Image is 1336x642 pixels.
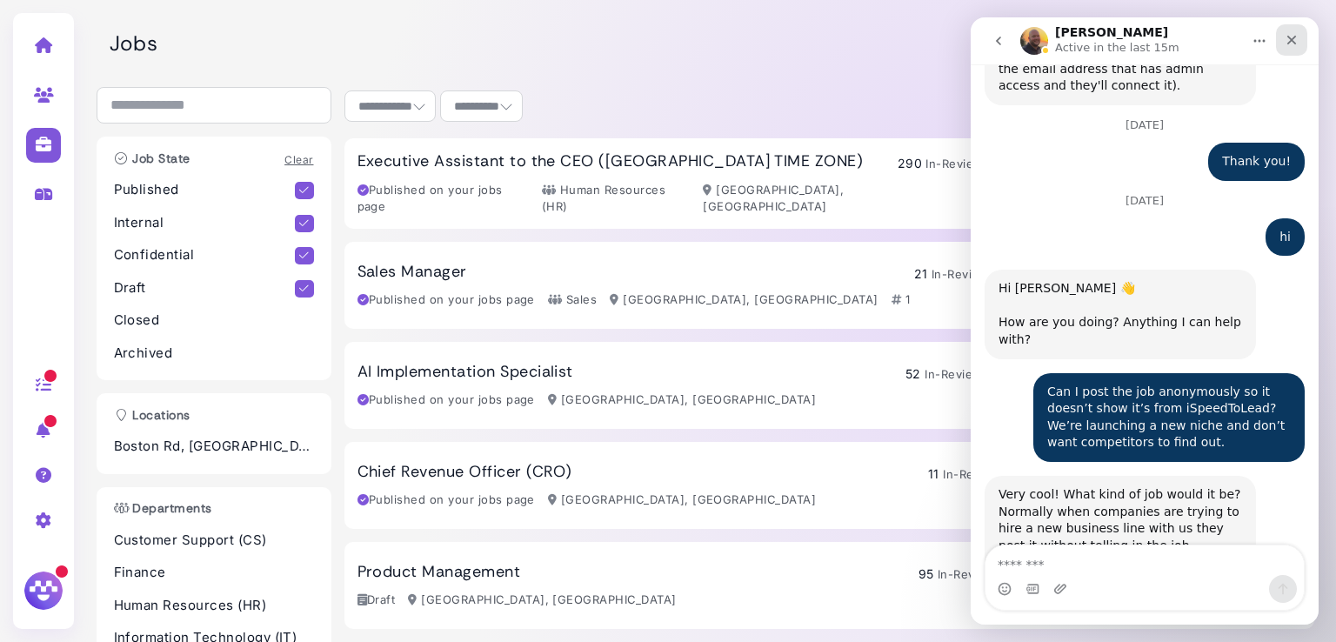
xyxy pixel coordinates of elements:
[932,267,989,281] span: In-Review
[114,531,314,551] p: Customer Support (CS)
[914,266,928,281] span: 21
[357,463,572,482] h3: Chief Revenue Officer (CRO)
[548,291,597,309] div: Sales
[938,567,995,581] span: In-Review
[542,182,691,216] div: Human Resources (HR)
[898,156,922,171] span: 290
[105,408,199,423] h3: Locations
[610,291,878,309] div: [GEOGRAPHIC_DATA], [GEOGRAPHIC_DATA]
[105,501,221,516] h3: Departments
[15,528,333,558] textarea: Message…
[114,437,314,457] p: Boston Rd, [GEOGRAPHIC_DATA], [GEOGRAPHIC_DATA]
[14,458,285,632] div: Very cool! What kind of job would it be? Normally when companies are trying to hire a new busines...
[357,391,535,409] div: Published on your jobs page
[357,563,521,582] h3: Product Management
[105,151,199,166] h3: Job State
[357,152,864,171] h3: Executive Assistant to the CEO ([GEOGRAPHIC_DATA] TIME ZONE)
[925,157,983,171] span: In-Review
[357,263,467,282] h3: Sales Manager
[298,558,326,585] button: Send a message…
[357,492,535,509] div: Published on your jobs page
[110,31,1314,57] h2: Jobs
[918,566,934,581] span: 95
[55,565,69,578] button: Gif picker
[22,569,65,612] img: Megan
[357,291,535,309] div: Published on your jobs page
[548,391,816,409] div: [GEOGRAPHIC_DATA], [GEOGRAPHIC_DATA]
[703,182,962,216] div: [GEOGRAPHIC_DATA], [GEOGRAPHIC_DATA]
[284,153,313,166] a: Clear
[114,213,296,233] p: Internal
[925,367,982,381] span: In-Review
[548,492,816,509] div: [GEOGRAPHIC_DATA], [GEOGRAPHIC_DATA]
[28,469,271,622] div: Very cool! What kind of job would it be? Normally when companies are trying to hire a new busines...
[943,467,1000,481] span: In-Review
[905,366,921,381] span: 52
[357,182,529,216] div: Published on your jobs page
[408,592,676,609] div: [GEOGRAPHIC_DATA], [GEOGRAPHIC_DATA]
[83,565,97,578] button: Upload attachment
[114,563,314,583] p: Finance
[114,245,296,265] p: Confidential
[357,363,573,382] h3: AI Implementation Specialist
[928,466,939,481] span: 11
[357,592,396,609] div: Draft
[892,291,910,309] div: 1
[114,344,314,364] p: Archived
[114,278,296,298] p: Draft
[114,180,296,200] p: Published
[27,565,41,578] button: Emoji picker
[114,596,314,616] p: Human Resources (HR)
[114,311,314,331] p: Closed
[971,17,1319,625] iframe: Intercom live chat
